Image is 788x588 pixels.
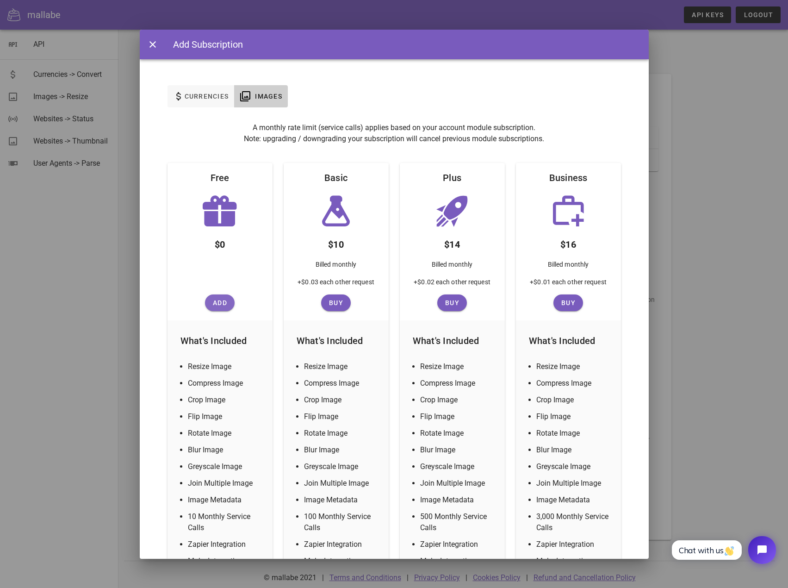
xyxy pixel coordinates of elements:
span: Buy [557,299,579,307]
div: +$0.02 each other request [406,277,498,294]
div: $14 [437,230,467,256]
li: 500 Monthly Service Calls [420,511,496,533]
li: Image Metadata [536,494,612,506]
li: Blur Image [304,444,379,456]
li: Crop Image [420,394,496,406]
button: Add [205,294,235,311]
li: Make Integration [420,556,496,567]
li: Flip Image [420,411,496,422]
div: What's Included [405,326,499,356]
li: Compress Image [304,378,379,389]
li: Image Metadata [188,494,263,506]
li: 100 Monthly Service Calls [304,511,379,533]
li: Resize Image [188,361,263,372]
div: Basic [317,163,355,193]
li: Greyscale Image [188,461,263,472]
li: Rotate Image [188,428,263,439]
div: Business [542,163,595,193]
div: +$0.01 each other request [522,277,614,294]
li: Crop Image [536,394,612,406]
li: Greyscale Image [536,461,612,472]
div: Billed monthly [540,256,596,277]
li: Zapier Integration [188,539,263,550]
li: Make Integration [536,556,612,567]
li: Image Metadata [304,494,379,506]
div: Free [203,163,237,193]
li: Greyscale Image [420,461,496,472]
div: Billed monthly [424,256,480,277]
li: Blur Image [188,444,263,456]
button: Buy [321,294,351,311]
button: Buy [553,294,583,311]
li: Join Multiple Image [420,478,496,489]
div: $0 [207,230,233,256]
div: $10 [321,230,351,256]
li: Zapier Integration [420,539,496,550]
li: Zapier Integration [536,539,612,550]
li: Flip Image [536,411,612,422]
li: Flip Image [188,411,263,422]
li: Resize Image [304,361,379,372]
div: Add Subscription [164,38,243,51]
li: Compress Image [420,378,496,389]
li: Make Integration [304,556,379,567]
button: Currencies [168,85,235,107]
li: Join Multiple Image [304,478,379,489]
li: Rotate Image [304,428,379,439]
li: 3,000 Monthly Service Calls [536,511,612,533]
li: Blur Image [536,444,612,456]
div: What's Included [289,326,383,356]
li: Resize Image [536,361,612,372]
li: Image Metadata [420,494,496,506]
li: Crop Image [304,394,379,406]
li: Rotate Image [536,428,612,439]
span: Buy [441,299,463,307]
span: Images [254,93,282,100]
span: Add [209,299,231,307]
div: What's Included [173,326,267,356]
div: +$0.03 each other request [290,277,382,294]
li: Blur Image [420,444,496,456]
li: Flip Image [304,411,379,422]
li: Rotate Image [420,428,496,439]
button: Images [234,85,288,107]
div: $16 [553,230,583,256]
button: Buy [437,294,467,311]
li: Compress Image [188,378,263,389]
div: Plus [435,163,469,193]
li: Compress Image [536,378,612,389]
div: What's Included [521,326,615,356]
li: Greyscale Image [304,461,379,472]
li: 10 Monthly Service Calls [188,511,263,533]
span: Currencies [184,93,229,100]
li: Join Multiple Image [188,478,263,489]
span: Buy [325,299,347,307]
p: A monthly rate limit (service calls) applies based on your account module subscription. Note: upg... [168,122,621,144]
li: Crop Image [188,394,263,406]
li: Join Multiple Image [536,478,612,489]
div: Billed monthly [308,256,364,277]
li: Make Integration [188,556,263,567]
iframe: Tidio Chat [662,528,784,572]
li: Resize Image [420,361,496,372]
li: Zapier Integration [304,539,379,550]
